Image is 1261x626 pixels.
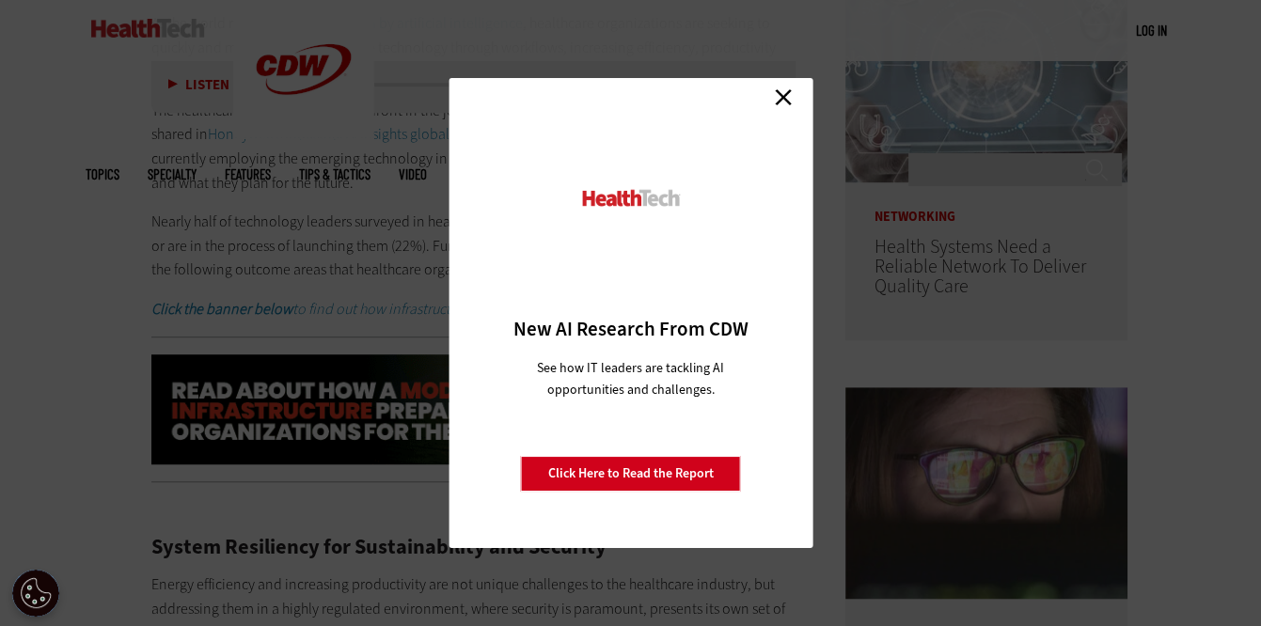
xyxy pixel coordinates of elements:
[12,570,59,617] button: Open Preferences
[12,570,59,617] div: Cookie Settings
[521,456,741,492] a: Click Here to Read the Report
[514,357,747,400] p: See how IT leaders are tackling AI opportunities and challenges.
[481,316,780,342] h3: New AI Research From CDW
[579,188,682,208] img: HealthTech_0.png
[769,83,797,111] a: Close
